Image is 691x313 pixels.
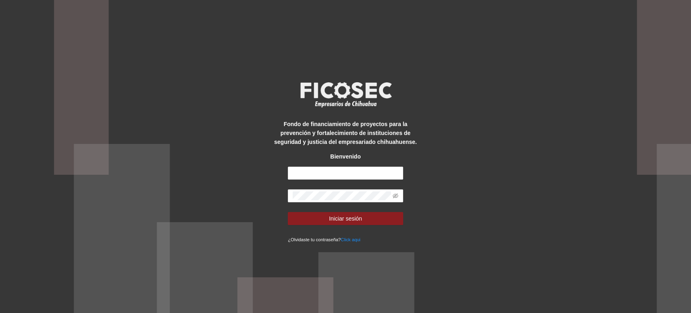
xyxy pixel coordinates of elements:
img: logo [295,79,396,109]
strong: Bienvenido [330,153,361,160]
strong: Fondo de financiamiento de proyectos para la prevención y fortalecimiento de instituciones de seg... [274,121,417,145]
a: Click aqui [341,237,361,242]
button: Iniciar sesión [288,212,403,225]
small: ¿Olvidaste tu contraseña? [288,237,360,242]
span: eye-invisible [393,193,398,199]
span: Iniciar sesión [329,214,362,223]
